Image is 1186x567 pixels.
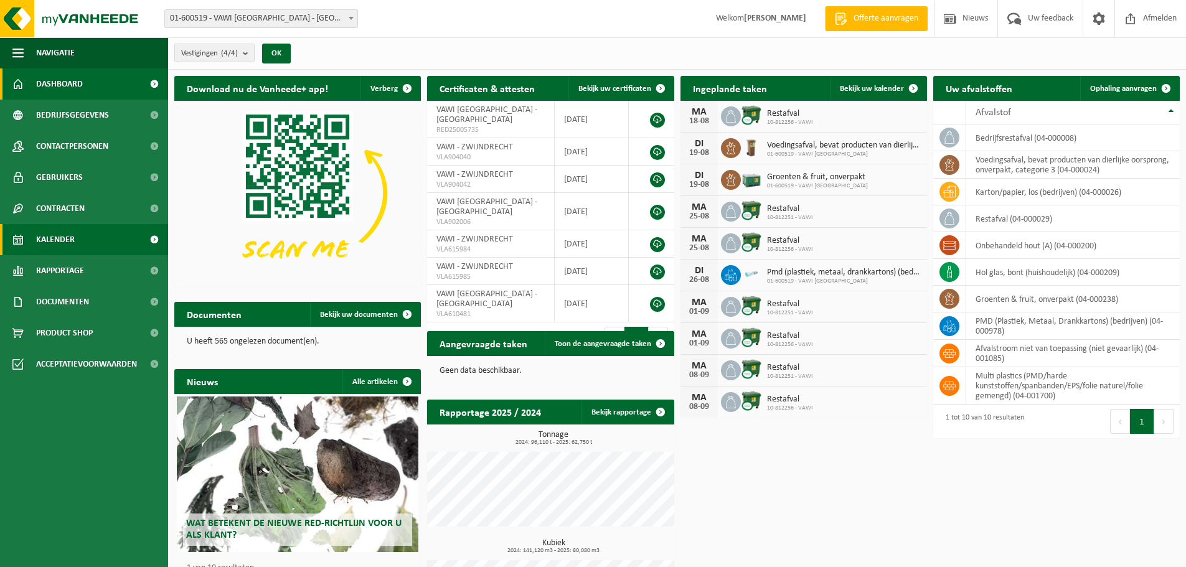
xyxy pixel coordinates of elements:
span: Acceptatievoorwaarden [36,349,137,380]
div: MA [687,107,712,117]
span: Dashboard [36,68,83,100]
img: WB-0140-HPE-BN-01 [741,136,762,157]
span: Kalender [36,224,75,255]
div: 08-09 [687,371,712,380]
div: MA [687,298,712,307]
button: Previous [1110,409,1130,434]
span: VLA615984 [436,245,545,255]
span: 01-600519 - VAWI [GEOGRAPHIC_DATA] [767,278,921,285]
span: 01-600519 - VAWI NV - ANTWERPEN [164,9,358,28]
span: VLA902006 [436,217,545,227]
td: [DATE] [555,193,629,230]
button: 1 [1130,409,1154,434]
span: 10-812256 - VAWI [767,341,813,349]
td: [DATE] [555,230,629,258]
span: Product Shop [36,317,93,349]
span: Toon de aangevraagde taken [555,340,651,348]
img: Download de VHEPlus App [174,101,421,286]
td: restafval (04-000029) [966,205,1180,232]
h2: Aangevraagde taken [427,331,540,355]
div: DI [687,171,712,180]
td: groenten & fruit, onverpakt (04-000238) [966,286,1180,312]
a: Bekijk uw kalender [830,76,926,101]
div: 19-08 [687,180,712,189]
span: 10-812256 - VAWI [767,119,813,126]
div: 25-08 [687,244,712,253]
span: Vestigingen [181,44,238,63]
button: Verberg [360,76,420,101]
div: 18-08 [687,117,712,126]
span: Wat betekent de nieuwe RED-richtlijn voor u als klant? [186,518,402,540]
img: WB-1100-CU [741,200,762,221]
span: VAWI - ZWIJNDRECHT [436,170,513,179]
h3: Tonnage [433,431,674,446]
span: VLA904040 [436,152,545,162]
span: VAWI [GEOGRAPHIC_DATA] - [GEOGRAPHIC_DATA] [436,289,537,309]
p: U heeft 565 ongelezen document(en). [187,337,408,346]
div: 01-09 [687,307,712,316]
span: Groenten & fruit, onverpakt [767,172,868,182]
img: WB-1100-CU [741,390,762,411]
span: VAWI [GEOGRAPHIC_DATA] - [GEOGRAPHIC_DATA] [436,105,537,124]
span: Rapportage [36,255,84,286]
span: Gebruikers [36,162,83,193]
div: 1 tot 10 van 10 resultaten [939,408,1024,435]
span: Voedingsafval, bevat producten van dierlijke oorsprong, onverpakt, categorie 3 [767,141,921,151]
img: LP-SK-00060-HPE-11 [741,263,762,284]
h2: Download nu de Vanheede+ app! [174,76,341,100]
div: DI [687,139,712,149]
div: MA [687,329,712,339]
span: VLA610481 [436,309,545,319]
div: MA [687,361,712,371]
span: Pmd (plastiek, metaal, drankkartons) (bedrijven) [767,268,921,278]
span: 10-812256 - VAWI [767,246,813,253]
div: MA [687,202,712,212]
td: voedingsafval, bevat producten van dierlijke oorsprong, onverpakt, categorie 3 (04-000024) [966,151,1180,179]
span: Restafval [767,204,813,214]
span: 10-812256 - VAWI [767,405,813,412]
div: 01-09 [687,339,712,348]
span: 01-600519 - VAWI NV - ANTWERPEN [165,10,357,27]
span: VLA615985 [436,272,545,282]
span: Bedrijfsgegevens [36,100,109,131]
div: 08-09 [687,403,712,411]
span: 2024: 141,120 m3 - 2025: 80,080 m3 [433,548,674,554]
a: Bekijk uw certificaten [568,76,673,101]
a: Bekijk rapportage [581,400,673,424]
span: Restafval [767,109,813,119]
p: Geen data beschikbaar. [440,367,661,375]
span: Bekijk uw certificaten [578,85,651,93]
td: [DATE] [555,285,629,322]
span: Restafval [767,331,813,341]
strong: [PERSON_NAME] [744,14,806,23]
h3: Kubiek [433,539,674,554]
a: Wat betekent de nieuwe RED-richtlijn voor u als klant? [177,396,418,552]
span: Restafval [767,363,813,373]
span: Bekijk uw documenten [320,311,398,319]
span: 2024: 96,110 t - 2025: 62,750 t [433,439,674,446]
count: (4/4) [221,49,238,57]
span: VAWI - ZWIJNDRECHT [436,235,513,244]
h2: Ingeplande taken [680,76,779,100]
h2: Nieuws [174,369,230,393]
button: OK [262,44,291,63]
td: [DATE] [555,258,629,285]
img: WB-1100-CU [741,358,762,380]
td: PMD (Plastiek, Metaal, Drankkartons) (bedrijven) (04-000978) [966,312,1180,340]
span: Ophaling aanvragen [1090,85,1157,93]
span: Bekijk uw kalender [840,85,904,93]
td: [DATE] [555,138,629,166]
span: VAWI - ZWIJNDRECHT [436,143,513,152]
button: Next [1154,409,1174,434]
a: Bekijk uw documenten [310,302,420,327]
div: 25-08 [687,212,712,221]
span: Restafval [767,236,813,246]
span: VAWI [GEOGRAPHIC_DATA] - [GEOGRAPHIC_DATA] [436,197,537,217]
span: 10-812251 - VAWI [767,373,813,380]
td: [DATE] [555,101,629,138]
img: PB-LB-0680-HPE-GN-01 [741,168,762,189]
a: Alle artikelen [342,369,420,394]
span: Navigatie [36,37,75,68]
span: Restafval [767,395,813,405]
h2: Documenten [174,302,254,326]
